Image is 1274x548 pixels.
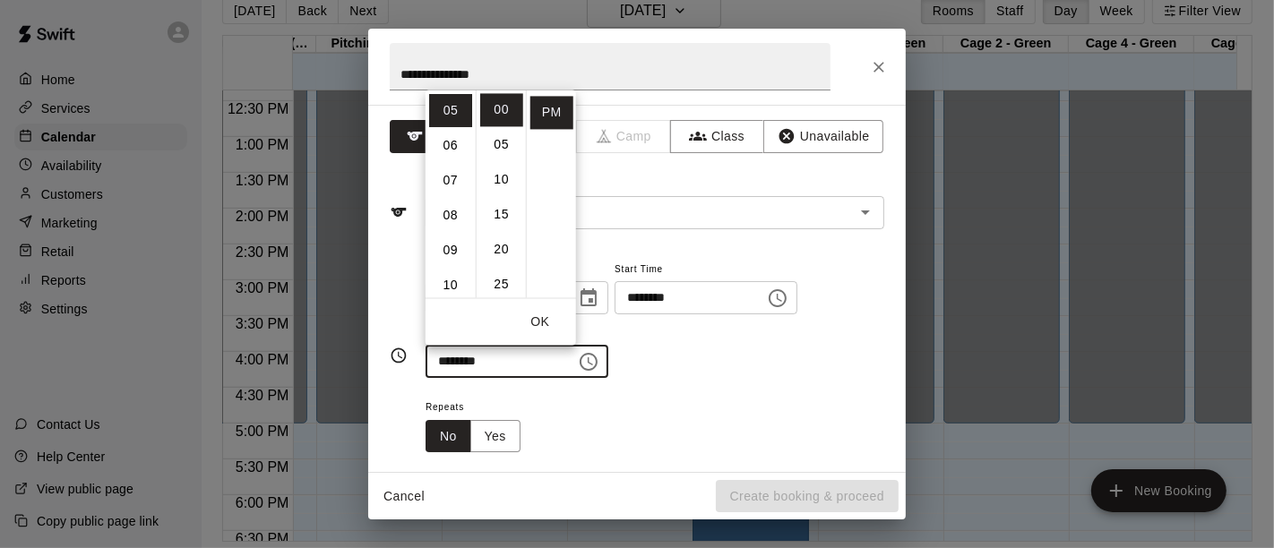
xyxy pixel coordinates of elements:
button: Unavailable [763,120,883,153]
button: No [426,420,471,453]
li: PM [530,96,573,129]
li: 5 minutes [480,128,523,161]
button: Close [863,51,895,83]
ul: Select minutes [476,90,526,297]
li: 15 minutes [480,198,523,231]
button: Rental [390,120,484,153]
button: Yes [470,420,521,453]
div: outlined button group [426,420,521,453]
button: Choose time, selected time is 5:00 PM [571,344,607,380]
li: 7 hours [429,164,472,197]
span: Camps can only be created in the Services page [577,120,671,153]
ul: Select hours [426,90,476,297]
li: AM [530,61,573,94]
button: Cancel [375,480,433,513]
li: 20 minutes [480,233,523,266]
button: Choose time, selected time is 1:00 PM [760,280,796,316]
li: 0 minutes [480,93,523,126]
li: 10 hours [429,269,472,302]
svg: Timing [390,347,408,364]
li: 8 hours [429,199,472,232]
button: Choose date, selected date is Aug 13, 2025 [571,280,607,316]
li: 6 hours [429,129,472,162]
li: 5 hours [429,94,472,127]
li: 4 hours [429,59,472,92]
button: Class [670,120,764,153]
svg: Service [390,203,408,221]
ul: Select meridiem [526,90,576,297]
li: 25 minutes [480,268,523,301]
button: OK [512,305,569,338]
span: Repeats [426,396,535,420]
li: 10 minutes [480,163,523,196]
button: Open [853,200,878,225]
span: Start Time [615,258,797,282]
li: 9 hours [429,234,472,267]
